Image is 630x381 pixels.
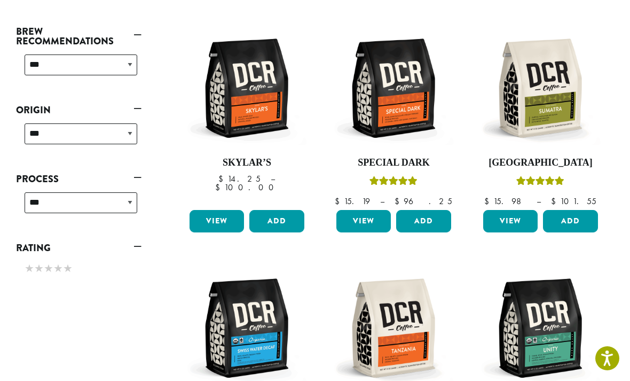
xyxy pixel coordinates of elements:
div: Brew Recommendations [16,50,141,88]
div: Rated 5.00 out of 5 [369,175,418,191]
a: [GEOGRAPHIC_DATA]Rated 5.00 out of 5 [481,28,601,206]
span: ★ [44,261,53,276]
span: $ [218,173,227,184]
span: $ [395,196,404,207]
h4: Skylar’s [187,157,307,169]
span: – [380,196,384,207]
span: – [537,196,541,207]
span: – [271,173,275,184]
span: $ [335,196,344,207]
bdi: 15.98 [484,196,526,207]
a: Rating [16,239,141,257]
div: Rating [16,257,141,282]
a: Skylar’s [187,28,307,206]
img: DCR-12oz-Special-Dark-Stock-scaled.png [334,28,454,149]
img: DCR-12oz-Skylars-Stock-scaled.png [187,28,307,149]
span: ★ [63,261,73,276]
button: Add [249,210,304,232]
a: View [190,210,244,232]
div: Rated 5.00 out of 5 [516,175,564,191]
a: Process [16,170,141,188]
div: Origin [16,119,141,157]
a: Special DarkRated 5.00 out of 5 [334,28,454,206]
span: $ [551,196,560,207]
bdi: 96.25 [395,196,452,207]
button: Add [543,210,597,232]
span: ★ [53,261,63,276]
h4: [GEOGRAPHIC_DATA] [481,157,601,169]
a: Origin [16,101,141,119]
bdi: 15.19 [335,196,370,207]
span: ★ [34,261,44,276]
div: Process [16,188,141,226]
a: View [336,210,391,232]
button: Add [396,210,451,232]
span: ★ [25,261,34,276]
bdi: 101.55 [551,196,596,207]
img: DCR-12oz-Sumatra-Stock-scaled.png [481,28,601,149]
h4: Special Dark [334,157,454,169]
a: Brew Recommendations [16,22,141,50]
a: View [483,210,538,232]
bdi: 14.25 [218,173,261,184]
bdi: 100.00 [215,182,279,193]
span: $ [484,196,493,207]
span: $ [215,182,224,193]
